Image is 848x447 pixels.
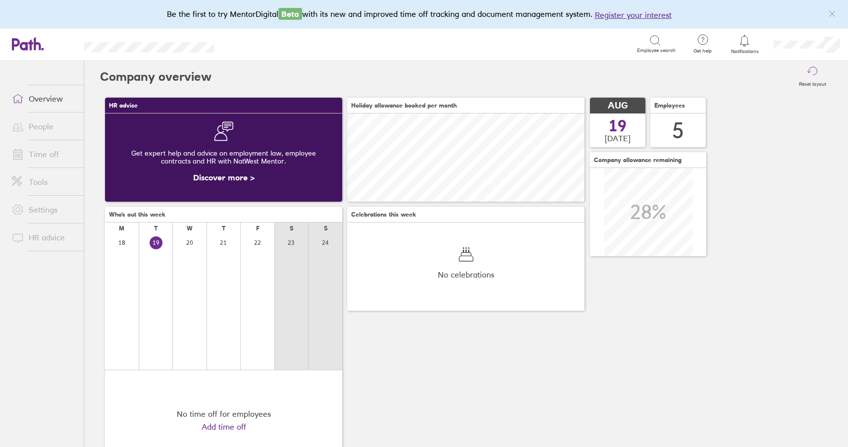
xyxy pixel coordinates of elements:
div: W [187,225,193,232]
span: Notifications [729,49,761,55]
div: No time off for employees [177,409,271,418]
button: Reset layout [793,61,832,93]
span: Employees [654,102,685,109]
div: 5 [672,118,684,143]
div: Be the first to try MentorDigital with its new and improved time off tracking and document manage... [167,8,682,21]
div: T [154,225,158,232]
span: [DATE] [605,134,631,143]
div: T [222,225,225,232]
div: F [256,225,260,232]
span: Holiday allowance booked per month [351,102,457,109]
span: Company allowance remaining [594,157,682,164]
button: Register your interest [595,9,672,21]
label: Reset layout [793,78,832,87]
a: Tools [4,172,84,192]
a: Add time off [202,422,246,431]
div: S [324,225,327,232]
span: Get help [687,48,719,54]
span: 19 [609,118,627,134]
span: Beta [278,8,302,20]
span: Employee search [637,48,676,54]
h2: Company overview [100,61,212,93]
span: HR advice [109,102,138,109]
span: AUG [608,101,628,111]
a: People [4,116,84,136]
a: Settings [4,200,84,220]
div: Get expert help and advice on employment law, employee contracts and HR with NatWest Mentor. [113,141,334,173]
a: Time off [4,144,84,164]
a: Discover more > [193,172,255,182]
span: Celebrations this week [351,211,416,218]
a: Overview [4,89,84,109]
span: Who's out this week [109,211,165,218]
div: Search [241,39,266,48]
span: No celebrations [438,270,494,279]
a: HR advice [4,227,84,247]
div: S [290,225,293,232]
a: Notifications [729,34,761,55]
div: M [119,225,124,232]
